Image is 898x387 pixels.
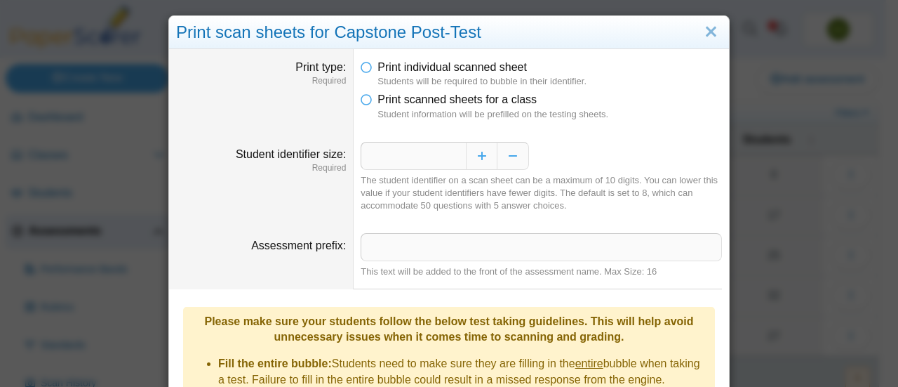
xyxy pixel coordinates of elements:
div: Print scan sheets for Capstone Post-Test [169,16,729,49]
dfn: Student information will be prefilled on the testing sheets. [377,108,722,121]
dfn: Required [176,75,346,87]
dfn: Students will be required to bubble in their identifier. [377,75,722,88]
label: Assessment prefix [251,240,346,251]
dfn: Required [176,162,346,174]
u: entire [575,358,603,369]
b: Fill the entire bubble: [218,358,332,369]
span: Print individual scanned sheet [377,61,527,73]
b: Please make sure your students follow the below test taking guidelines. This will help avoid unne... [204,315,693,343]
div: This text will be added to the front of the assessment name. Max Size: 16 [361,265,722,278]
button: Increase [466,142,497,170]
button: Decrease [497,142,529,170]
label: Print type [295,61,346,73]
span: Print scanned sheets for a class [377,93,537,105]
div: The student identifier on a scan sheet can be a maximum of 10 digits. You can lower this value if... [361,174,722,213]
label: Student identifier size [236,148,346,160]
a: Close [700,20,722,44]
